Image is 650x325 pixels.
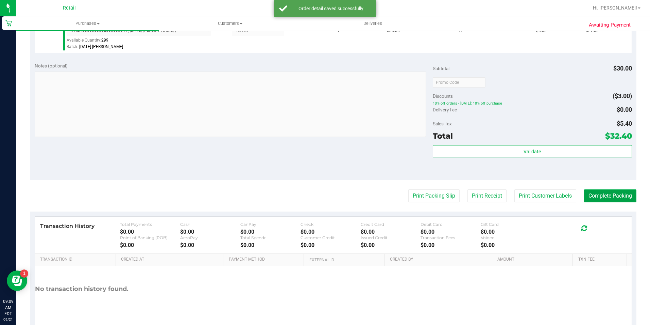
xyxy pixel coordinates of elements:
[433,107,457,112] span: Delivery Fee
[301,235,361,240] div: Customer Credit
[578,257,624,262] a: Txn Fee
[301,222,361,227] div: Check
[481,229,541,235] div: $0.00
[433,101,632,106] span: 10% off orders - [DATE]: 10% off purchase
[617,120,632,127] span: $5.40
[481,242,541,248] div: $0.00
[159,16,301,31] a: Customers
[180,235,240,240] div: AeroPay
[3,317,13,322] p: 09/21
[514,189,576,202] button: Print Customer Labels
[421,229,481,235] div: $0.00
[120,222,180,227] div: Total Payments
[613,65,632,72] span: $30.00
[240,242,301,248] div: $0.00
[291,5,371,12] div: Order detail saved successfully
[5,20,12,27] inline-svg: Retail
[361,222,421,227] div: Credit Card
[302,16,444,31] a: Deliveries
[301,242,361,248] div: $0.00
[481,222,541,227] div: Gift Card
[35,63,68,68] span: Notes (optional)
[120,235,180,240] div: Point of Banking (POB)
[180,242,240,248] div: $0.00
[120,229,180,235] div: $0.00
[589,21,631,29] span: Awaiting Payment
[67,44,78,49] span: Batch:
[63,5,76,11] span: Retail
[605,131,632,141] span: $32.40
[40,257,113,262] a: Transaction ID
[35,266,129,312] div: No transaction history found.
[301,229,361,235] div: $0.00
[497,257,570,262] a: Amount
[617,106,632,113] span: $0.00
[433,131,453,141] span: Total
[361,229,421,235] div: $0.00
[433,90,453,102] span: Discounts
[16,20,159,27] span: Purchases
[524,149,541,154] span: Validate
[20,269,28,278] iframe: Resource center unread badge
[3,298,13,317] p: 09:09 AM EDT
[593,5,637,11] span: Hi, [PERSON_NAME]!
[180,222,240,227] div: Cash
[613,92,632,99] span: ($3.00)
[304,254,384,266] th: External ID
[421,242,481,248] div: $0.00
[433,66,449,71] span: Subtotal
[433,77,485,88] input: Promo Code
[390,257,490,262] a: Created By
[16,16,159,31] a: Purchases
[159,20,301,27] span: Customers
[361,235,421,240] div: Issued Credit
[79,44,123,49] span: [DATE] [PERSON_NAME]
[433,145,632,157] button: Validate
[408,189,460,202] button: Print Packing Slip
[421,222,481,227] div: Debit Card
[240,222,301,227] div: CanPay
[481,235,541,240] div: Voided
[67,35,219,49] div: Available Quantity:
[240,229,301,235] div: $0.00
[421,235,481,240] div: Transaction Fees
[433,121,452,126] span: Sales Tax
[7,270,27,291] iframe: Resource center
[361,242,421,248] div: $0.00
[120,242,180,248] div: $0.00
[229,257,302,262] a: Payment Method
[467,189,507,202] button: Print Receipt
[354,20,391,27] span: Deliveries
[180,229,240,235] div: $0.00
[584,189,636,202] button: Complete Packing
[121,257,221,262] a: Created At
[240,235,301,240] div: Total Spendr
[101,38,108,43] span: 299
